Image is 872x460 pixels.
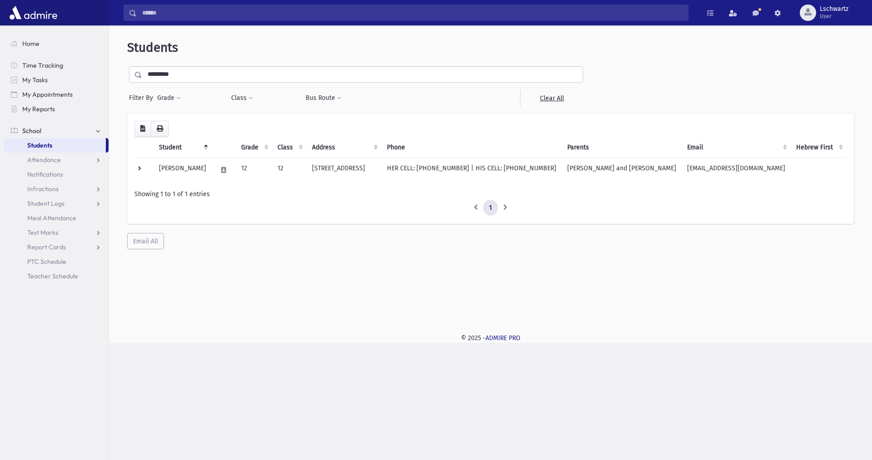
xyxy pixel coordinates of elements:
span: Test Marks [27,228,58,237]
a: PTC Schedule [4,254,109,269]
span: Students [27,141,52,149]
span: Filter By [129,93,157,103]
span: My Appointments [22,90,73,99]
span: Teacher Schedule [27,272,78,280]
td: [PERSON_NAME] and [PERSON_NAME] [562,158,682,182]
th: Address: activate to sort column ascending [307,137,381,158]
th: Email: activate to sort column ascending [682,137,791,158]
span: Students [127,40,178,55]
span: School [22,127,41,135]
input: Search [137,5,688,21]
a: School [4,124,109,138]
td: [STREET_ADDRESS] [307,158,381,182]
th: Class: activate to sort column ascending [272,137,307,158]
span: Notifications [27,170,63,178]
a: Notifications [4,167,109,182]
span: Infractions [27,185,59,193]
a: Meal Attendance [4,211,109,225]
a: Time Tracking [4,58,109,73]
button: Class [231,90,253,106]
a: Students [4,138,106,153]
td: 12 [272,158,307,182]
a: My Tasks [4,73,109,87]
th: Student: activate to sort column descending [154,137,212,158]
button: Print [151,121,169,137]
a: Infractions [4,182,109,196]
button: Email All [127,233,164,249]
span: Meal Attendance [27,214,76,222]
th: Phone [381,137,562,158]
a: Student Logs [4,196,109,211]
span: My Tasks [22,76,48,84]
td: [PERSON_NAME] [154,158,212,182]
th: Parents [562,137,682,158]
img: AdmirePro [7,4,59,22]
td: HER CELL: [PHONE_NUMBER] | HIS CELL: [PHONE_NUMBER] [381,158,562,182]
button: CSV [134,121,151,137]
span: Student Logs [27,199,64,208]
div: Showing 1 to 1 of 1 entries [134,189,847,199]
th: Hebrew First: activate to sort column ascending [791,137,847,158]
span: User [820,13,848,20]
span: Lschwartz [820,5,848,13]
a: My Appointments [4,87,109,102]
div: © 2025 - [124,333,857,343]
a: My Reports [4,102,109,116]
a: Teacher Schedule [4,269,109,283]
button: Bus Route [305,90,342,106]
span: Attendance [27,156,61,164]
a: Report Cards [4,240,109,254]
a: Home [4,36,109,51]
th: Grade: activate to sort column ascending [236,137,272,158]
td: 12 [236,158,272,182]
a: ADMIRE PRO [486,334,520,342]
a: Attendance [4,153,109,167]
td: [EMAIL_ADDRESS][DOMAIN_NAME] [682,158,791,182]
span: Report Cards [27,243,66,251]
a: Test Marks [4,225,109,240]
span: Time Tracking [22,61,63,69]
button: Grade [157,90,181,106]
a: 1 [483,200,498,216]
a: Clear All [520,90,583,106]
span: PTC Schedule [27,257,66,266]
span: My Reports [22,105,55,113]
span: Home [22,40,40,48]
